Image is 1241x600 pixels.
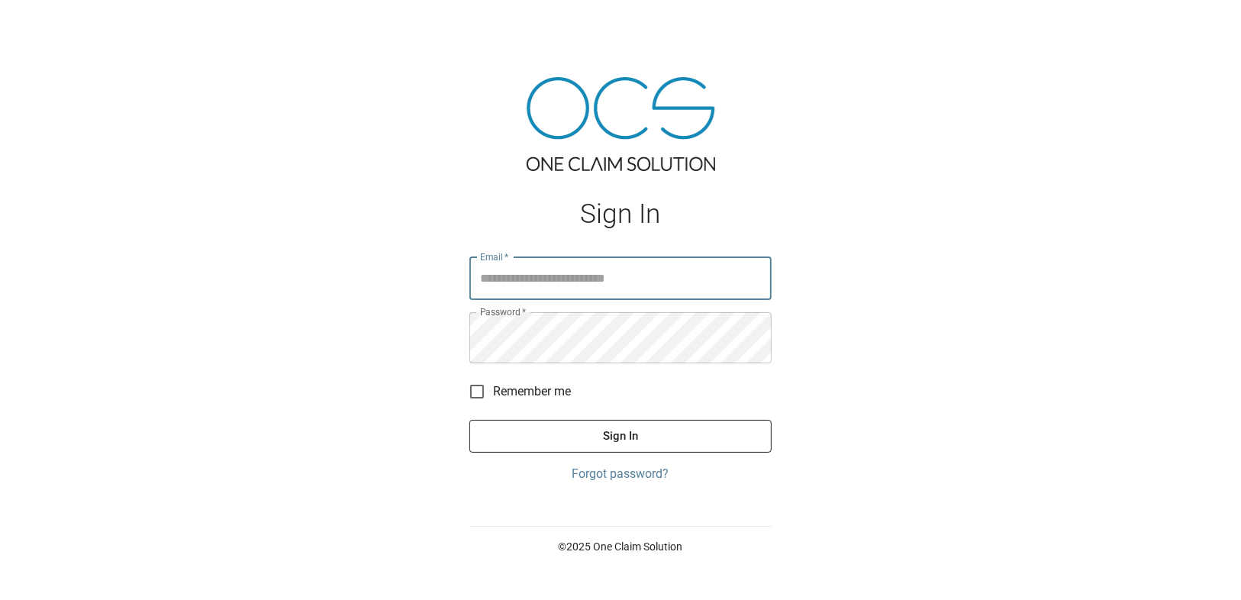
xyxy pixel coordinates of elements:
a: Forgot password? [469,465,772,483]
h1: Sign In [469,198,772,230]
p: © 2025 One Claim Solution [469,539,772,554]
img: ocs-logo-tra.png [527,77,715,171]
label: Email [480,250,509,263]
img: ocs-logo-white-transparent.png [18,9,79,40]
label: Password [480,305,526,318]
span: Remember me [493,382,571,401]
button: Sign In [469,420,772,452]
